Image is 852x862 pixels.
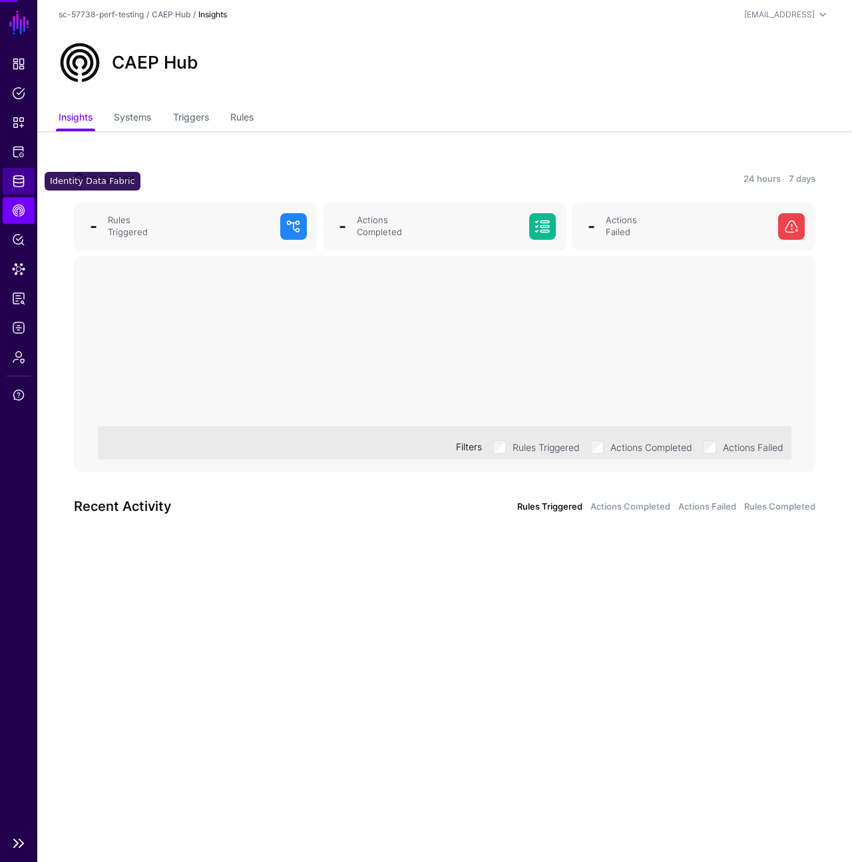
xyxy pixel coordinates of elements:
[600,215,773,238] div: Actions Failed
[12,57,25,71] span: Dashboard
[90,216,97,236] span: -
[114,106,151,131] a: Systems
[12,388,25,402] span: Support
[12,233,25,246] span: Policy Lens
[8,8,31,37] a: SGNL
[3,139,35,165] a: Protected Systems
[3,256,35,282] a: Data Lens
[339,216,346,236] span: -
[45,172,140,191] div: Identity Data Fabric
[12,262,25,276] span: Data Lens
[3,80,35,107] a: Policies
[3,51,35,77] a: Dashboard
[190,9,198,21] div: /
[152,9,190,19] a: CAEP Hub
[744,173,781,186] a: 24 hours
[103,215,275,238] div: Rules Triggered
[744,500,815,514] a: Rules Completed
[3,197,35,224] a: CAEP Hub
[3,226,35,253] a: Policy Lens
[744,9,815,21] div: [EMAIL_ADDRESS]
[789,173,815,186] a: 7 days
[610,438,692,454] label: Actions Completed
[12,87,25,100] span: Policies
[74,168,437,189] h3: Overview
[59,106,93,131] a: Insights
[12,321,25,334] span: Logs
[723,438,783,454] label: Actions Failed
[513,438,580,454] label: Rules Triggered
[173,106,209,131] a: Triggers
[12,145,25,159] span: Protected Systems
[198,9,227,19] strong: Insights
[351,215,524,238] div: Actions Completed
[3,168,35,195] a: Identity Data Fabric
[3,109,35,136] a: Snippets
[678,500,736,514] a: Actions Failed
[451,440,487,454] div: Filters
[144,9,152,21] div: /
[12,204,25,217] span: CAEP Hub
[230,106,254,131] a: Rules
[12,116,25,129] span: Snippets
[590,500,670,514] a: Actions Completed
[3,285,35,312] a: Reports
[12,175,25,188] span: Identity Data Fabric
[517,500,582,514] a: Rules Triggered
[12,292,25,305] span: Reports
[112,52,198,73] h2: CAEP Hub
[588,216,595,236] span: -
[12,350,25,364] span: Admin
[3,314,35,341] a: Logs
[3,344,35,370] a: Admin
[74,496,437,517] h3: Recent Activity
[59,9,144,19] a: sc-57738-perf-testing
